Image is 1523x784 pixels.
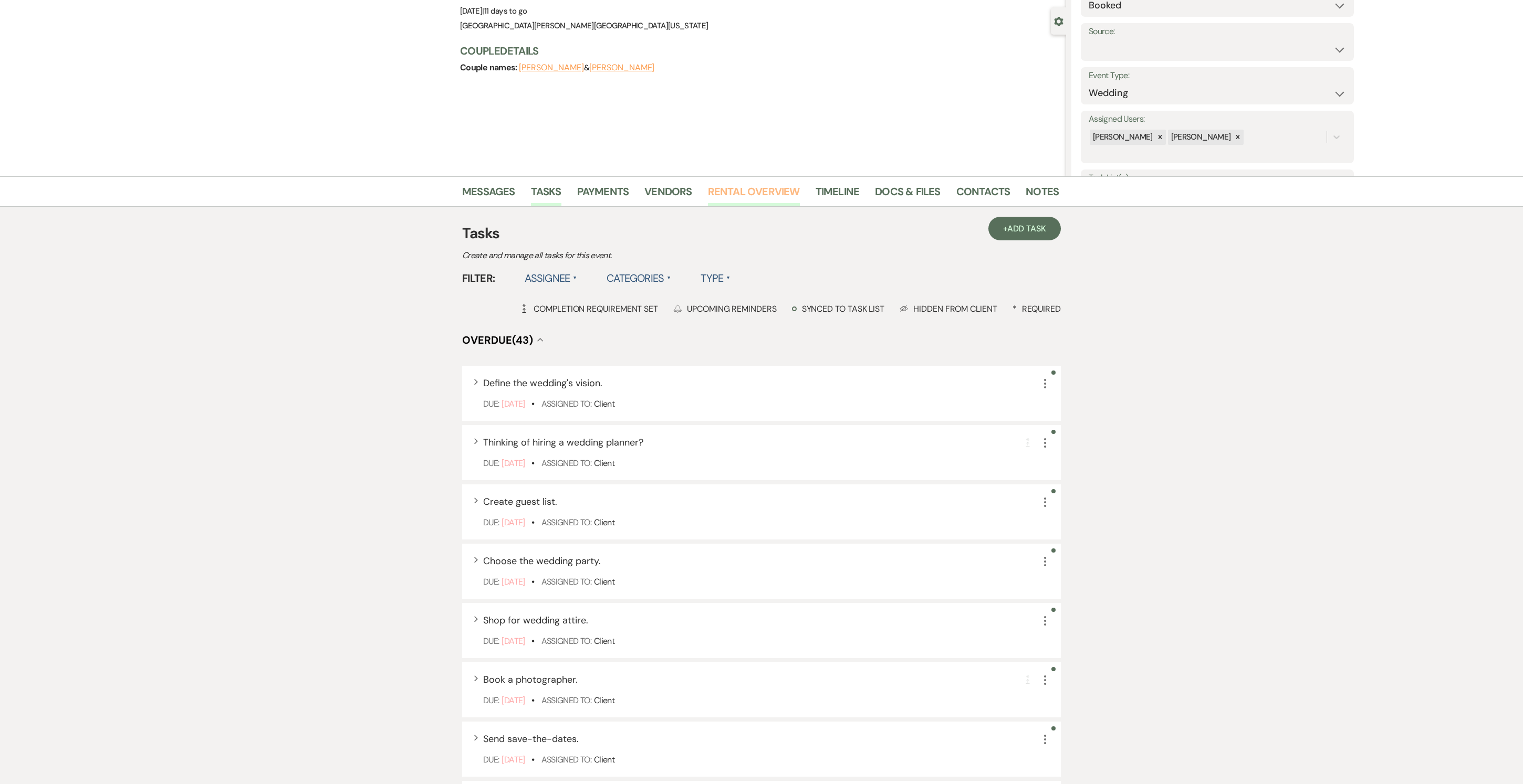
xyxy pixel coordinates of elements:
label: Task List(s): [1089,171,1346,186]
span: Client [594,695,614,706]
span: [DATE] [502,754,525,765]
span: [DATE] [502,695,525,706]
a: +Add Task [988,217,1061,240]
span: [DATE] [502,635,525,647]
span: ▲ [667,274,671,282]
b: • [531,754,534,765]
span: Choose the wedding party. [483,555,601,567]
span: Assigned To: [541,635,591,647]
span: Due: [483,695,499,706]
b: • [531,398,534,409]
a: Vendors [644,183,692,206]
b: • [531,635,534,647]
span: Book a photographer. [483,673,578,686]
span: ▲ [726,274,731,282]
span: Couple names: [460,62,519,73]
span: Shop for wedding attire. [483,614,588,627]
div: Hidden from Client [900,303,997,314]
div: [PERSON_NAME] [1168,130,1233,145]
span: | [482,6,527,16]
span: Thinking of hiring a wedding planner? [483,436,643,449]
button: Overdue(43) [462,335,544,345]
span: Due: [483,458,499,469]
span: Client [594,754,614,765]
span: Due: [483,398,499,409]
span: Due: [483,517,499,528]
span: Create guest list. [483,495,557,508]
span: Client [594,576,614,587]
h3: Couple Details [460,44,1048,58]
span: Assigned To: [541,576,591,587]
div: Upcoming Reminders [673,303,777,314]
span: [DATE] [502,517,525,528]
button: [PERSON_NAME] [519,63,584,72]
span: Due: [483,576,499,587]
a: Messages [462,183,515,206]
h3: Tasks [462,223,1061,245]
span: Assigned To: [541,754,591,765]
div: Completion Requirement Set [520,303,658,314]
button: Create guest list. [483,497,557,506]
span: [DATE] [502,576,525,587]
span: Filter: [462,270,495,286]
span: Due: [483,635,499,647]
div: [PERSON_NAME] [1090,130,1154,145]
span: ▲ [573,274,577,282]
label: Event Type: [1089,68,1346,83]
span: Assigned To: [541,398,591,409]
button: Choose the wedding party. [483,556,601,566]
button: Thinking of hiring a wedding planner? [483,438,643,447]
span: & [519,62,654,73]
label: Source: [1089,24,1346,39]
a: Notes [1026,183,1059,206]
button: Book a photographer. [483,675,578,684]
span: [DATE] [502,398,525,409]
button: Close lead details [1054,16,1063,26]
button: [PERSON_NAME] [589,63,654,72]
label: Type [701,269,731,288]
div: Synced to task list [792,303,884,314]
span: Client [594,458,614,469]
span: Define the wedding's vision. [483,377,602,389]
button: Send save-the-dates. [483,734,579,744]
span: Overdue (43) [462,333,533,347]
label: Assigned Users: [1089,112,1346,127]
a: Tasks [531,183,561,206]
label: Categories [607,269,671,288]
span: Assigned To: [541,695,591,706]
a: Contacts [956,183,1010,206]
span: Send save-the-dates. [483,733,579,745]
span: [DATE] [502,458,525,469]
span: Add Task [1007,223,1046,234]
a: Docs & Files [875,183,940,206]
p: Create and manage all tasks for this event. [462,249,830,262]
b: • [531,576,534,587]
label: Assignee [525,269,578,288]
div: Required [1013,303,1061,314]
a: Payments [577,183,629,206]
b: • [531,517,534,528]
span: Client [594,635,614,647]
span: [GEOGRAPHIC_DATA][PERSON_NAME][GEOGRAPHIC_DATA][US_STATE] [460,20,708,31]
span: Due: [483,754,499,765]
span: Assigned To: [541,458,591,469]
span: [DATE] [460,6,527,16]
a: Timeline [816,183,860,206]
span: Client [594,398,614,409]
button: Define the wedding's vision. [483,378,602,388]
b: • [531,458,534,469]
button: Shop for wedding attire. [483,616,588,625]
span: 11 days to go [484,6,527,16]
b: • [531,695,534,706]
a: Rental Overview [708,183,800,206]
span: Client [594,517,614,528]
span: Assigned To: [541,517,591,528]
